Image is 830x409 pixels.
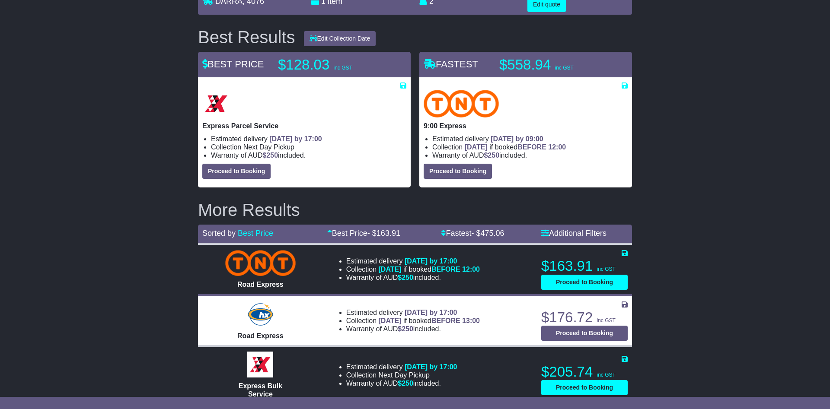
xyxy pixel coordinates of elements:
[346,325,480,333] li: Warranty of AUD included.
[237,332,284,339] span: Road Express
[346,363,457,371] li: Estimated delivery
[211,135,406,143] li: Estimated delivery
[346,379,457,387] li: Warranty of AUD included.
[278,56,386,73] p: $128.03
[441,229,504,238] a: Fastest- $475.06
[480,229,504,238] span: 475.06
[597,317,615,323] span: inc GST
[484,152,499,159] span: $
[262,152,278,159] span: $
[541,229,607,238] a: Additional Filters
[488,152,499,159] span: 250
[379,266,402,273] span: [DATE]
[333,65,352,71] span: inc GST
[379,371,430,379] span: Next Day Pickup
[548,143,566,151] span: 12:00
[202,90,230,117] img: Border Express: Express Parcel Service
[346,265,480,273] li: Collection
[431,266,460,273] span: BEFORE
[211,151,406,159] li: Warranty of AUD included.
[465,143,566,151] span: if booked
[377,229,400,238] span: 163.91
[597,266,615,272] span: inc GST
[398,274,413,281] span: $
[424,122,628,130] p: 9:00 Express
[198,200,632,219] h2: More Results
[541,257,628,275] p: $163.91
[327,229,400,238] a: Best Price- $163.91
[398,380,413,387] span: $
[405,363,457,371] span: [DATE] by 17:00
[238,229,273,238] a: Best Price
[541,363,628,380] p: $205.74
[269,135,322,143] span: [DATE] by 17:00
[471,229,504,238] span: - $
[202,164,271,179] button: Proceed to Booking
[346,371,457,379] li: Collection
[266,152,278,159] span: 250
[465,143,488,151] span: [DATE]
[462,317,480,324] span: 13:00
[541,275,628,290] button: Proceed to Booking
[346,308,480,317] li: Estimated delivery
[517,143,546,151] span: BEFORE
[211,143,406,151] li: Collection
[202,229,236,238] span: Sorted by
[346,257,480,265] li: Estimated delivery
[246,301,275,327] img: Hunter Express: Road Express
[346,317,480,325] li: Collection
[202,122,406,130] p: Express Parcel Service
[243,143,294,151] span: Next Day Pickup
[405,257,457,265] span: [DATE] by 17:00
[541,380,628,395] button: Proceed to Booking
[424,164,492,179] button: Proceed to Booking
[432,143,628,151] li: Collection
[367,229,400,238] span: - $
[304,31,376,46] button: Edit Collection Date
[398,325,413,333] span: $
[225,250,296,276] img: TNT Domestic: Road Express
[237,281,284,288] span: Road Express
[202,59,264,70] span: BEST PRICE
[541,309,628,326] p: $176.72
[597,372,615,378] span: inc GST
[405,309,457,316] span: [DATE] by 17:00
[424,90,499,117] img: TNT Domestic: 9:00 Express
[431,317,460,324] span: BEFORE
[379,317,402,324] span: [DATE]
[346,273,480,282] li: Warranty of AUD included.
[402,274,413,281] span: 250
[499,56,607,73] p: $558.94
[402,380,413,387] span: 250
[462,266,480,273] span: 12:00
[555,65,573,71] span: inc GST
[194,28,300,47] div: Best Results
[402,325,413,333] span: 250
[491,135,543,143] span: [DATE] by 09:00
[424,59,478,70] span: FASTEST
[379,266,480,273] span: if booked
[541,326,628,341] button: Proceed to Booking
[432,135,628,143] li: Estimated delivery
[247,352,273,377] img: Border Express: Express Bulk Service
[432,151,628,159] li: Warranty of AUD included.
[239,382,282,398] span: Express Bulk Service
[379,317,480,324] span: if booked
